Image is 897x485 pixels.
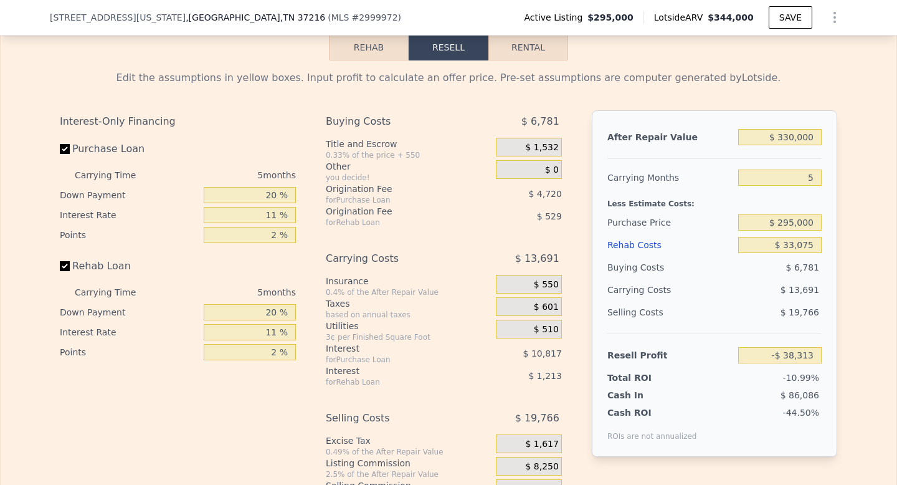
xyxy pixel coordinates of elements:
[161,165,296,185] div: 5 months
[60,225,199,245] div: Points
[783,373,819,383] span: -10.99%
[326,457,491,469] div: Listing Commission
[326,342,465,355] div: Interest
[528,371,561,381] span: $ 1,213
[326,195,465,205] div: for Purchase Loan
[326,377,465,387] div: for Rehab Loan
[607,166,733,189] div: Carrying Months
[326,310,491,320] div: based on annual taxes
[607,301,733,324] div: Selling Costs
[60,255,199,277] label: Rehab Loan
[326,173,491,183] div: you decide!
[60,70,837,85] div: Edit the assumptions in yellow boxes. Input profit to calculate an offer price. Pre-set assumptio...
[607,344,733,367] div: Resell Profit
[60,322,199,342] div: Interest Rate
[328,11,401,24] div: ( )
[331,12,349,22] span: MLS
[326,469,491,479] div: 2.5% of the After Repair Value
[326,332,491,342] div: 3¢ per Finished Square Foot
[50,11,186,24] span: [STREET_ADDRESS][US_STATE]
[607,406,697,419] div: Cash ROI
[607,372,685,384] div: Total ROI
[607,256,733,279] div: Buying Costs
[515,407,559,430] span: $ 19,766
[525,439,558,450] span: $ 1,617
[769,6,812,29] button: SAVE
[781,307,819,317] span: $ 19,766
[534,324,559,335] span: $ 510
[75,282,156,302] div: Carrying Time
[326,138,491,150] div: Title and Escrow
[523,348,562,358] span: $ 10,817
[822,5,847,30] button: Show Options
[587,11,634,24] span: $295,000
[329,34,409,60] button: Rehab
[545,165,559,176] span: $ 0
[60,261,70,271] input: Rehab Loan
[607,211,733,234] div: Purchase Price
[60,205,199,225] div: Interest Rate
[326,365,465,377] div: Interest
[280,12,325,22] span: , TN 37216
[326,407,465,430] div: Selling Costs
[534,302,559,313] span: $ 601
[607,279,685,301] div: Carrying Costs
[524,11,587,24] span: Active Listing
[326,297,491,310] div: Taxes
[708,12,754,22] span: $344,000
[326,205,465,218] div: Origination Fee
[326,160,491,173] div: Other
[326,355,465,365] div: for Purchase Loan
[60,138,199,160] label: Purchase Loan
[60,144,70,154] input: Purchase Loan
[515,247,559,270] span: $ 13,691
[326,150,491,160] div: 0.33% of the price + 550
[326,247,465,270] div: Carrying Costs
[534,279,559,291] span: $ 550
[783,408,819,418] span: -44.50%
[525,142,558,153] span: $ 1,532
[60,342,199,362] div: Points
[326,320,491,332] div: Utilities
[60,185,199,205] div: Down Payment
[607,234,733,256] div: Rehab Costs
[326,218,465,228] div: for Rehab Loan
[326,435,491,447] div: Excise Tax
[60,110,296,133] div: Interest-Only Financing
[607,389,685,401] div: Cash In
[607,126,733,148] div: After Repair Value
[488,34,568,60] button: Rental
[409,34,488,60] button: Resell
[607,189,822,211] div: Less Estimate Costs:
[351,12,397,22] span: # 2999972
[326,110,465,133] div: Buying Costs
[525,461,558,473] span: $ 8,250
[326,447,491,457] div: 0.49% of the After Repair Value
[161,282,296,302] div: 5 months
[786,262,819,272] span: $ 6,781
[75,165,156,185] div: Carrying Time
[654,11,708,24] span: Lotside ARV
[186,11,325,24] span: , [GEOGRAPHIC_DATA]
[528,189,561,199] span: $ 4,720
[326,275,491,287] div: Insurance
[781,390,819,400] span: $ 86,086
[326,183,465,195] div: Origination Fee
[537,211,562,221] span: $ 529
[781,285,819,295] span: $ 13,691
[521,110,559,133] span: $ 6,781
[60,302,199,322] div: Down Payment
[326,287,491,297] div: 0.4% of the After Repair Value
[607,419,697,441] div: ROIs are not annualized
